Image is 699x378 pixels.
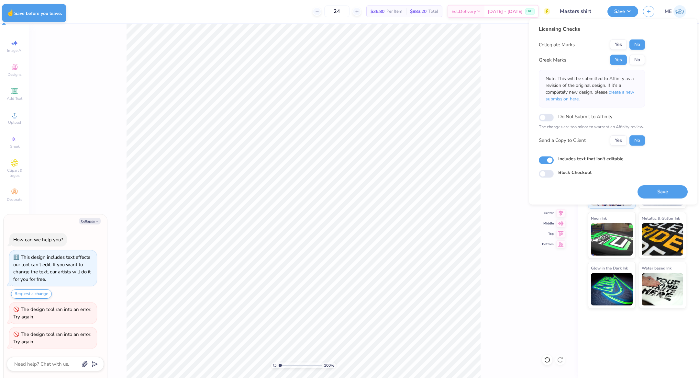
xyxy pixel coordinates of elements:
span: 100 % [324,362,334,368]
input: Untitled Design [555,5,603,18]
button: No [629,40,645,50]
div: Greek Marks [539,56,566,64]
label: Do Not Submit to Affinity [558,112,613,121]
span: Est. Delivery [451,8,476,15]
button: Save [638,185,688,198]
div: Collegiate Marks [539,41,575,49]
span: Decorate [7,197,22,202]
span: Image AI [7,48,22,53]
span: Greek [10,144,20,149]
a: ME [665,5,686,18]
span: Metallic & Glitter Ink [642,215,680,222]
label: Includes text that isn't editable [558,155,624,162]
span: FREE [527,9,533,14]
span: Center [542,211,554,215]
div: Licensing Checks [539,25,645,33]
button: Yes [610,40,627,50]
div: The design tool ran into an error. Try again. [13,331,91,345]
button: No [629,135,645,145]
button: Yes [610,135,627,145]
button: Yes [610,55,627,65]
span: Glow in the Dark Ink [591,265,628,271]
span: Water based Ink [642,265,671,271]
img: Glow in the Dark Ink [591,273,633,305]
span: Clipart & logos [3,168,26,178]
span: $883.20 [410,8,427,15]
span: Top [542,232,554,236]
button: Collapse [79,218,101,224]
button: Save [607,6,638,17]
span: Total [428,8,438,15]
img: Metallic & Glitter Ink [642,223,683,256]
span: Bottom [542,242,554,246]
button: No [629,55,645,65]
div: How can we help you? [13,236,63,243]
div: The design tool ran into an error. Try again. [13,306,91,320]
span: ME [665,8,672,15]
span: [DATE] - [DATE] [488,8,523,15]
span: Neon Ink [591,215,607,222]
p: The changes are too minor to warrant an Affinity review. [539,124,645,131]
input: – – [324,6,349,17]
img: Water based Ink [642,273,683,305]
span: $36.80 [371,8,384,15]
img: Maria Espena [673,5,686,18]
span: Designs [7,72,22,77]
span: Upload [8,120,21,125]
img: Neon Ink [591,223,633,256]
button: Request a change [11,289,52,299]
label: Block Checkout [558,169,592,176]
div: Send a Copy to Client [539,137,586,144]
p: Note: This will be submitted to Affinity as a revision of the original design. If it's a complete... [546,75,638,102]
div: This design includes text effects our tool can't edit. If you want to change the text, our artist... [13,254,91,282]
span: Add Text [7,96,22,101]
span: Middle [542,221,554,226]
span: Per Item [386,8,402,15]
